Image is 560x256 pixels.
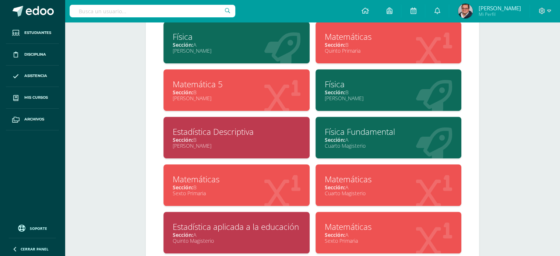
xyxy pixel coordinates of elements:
span: Disciplina [24,52,46,57]
div: A [325,184,452,191]
div: Cuarto Magisterio [325,190,452,197]
div: B [173,136,300,143]
a: Estadística DescriptivaSección:B[PERSON_NAME] [163,117,310,158]
div: B [173,184,300,191]
div: B [325,89,452,96]
span: Sección: [325,231,345,238]
div: Física [173,31,300,42]
a: Mis cursos [6,87,59,109]
a: Asistencia [6,66,59,87]
div: Sexto Primaria [325,237,452,244]
span: Sección: [325,89,345,96]
div: Matemática 5 [173,78,300,90]
span: Sección: [173,41,193,48]
a: MatemáticasSección:BSexto Primaria [163,164,310,206]
div: Física [325,78,452,90]
span: Mis cursos [24,95,48,101]
div: [PERSON_NAME] [173,142,300,149]
a: FísicaSección:A[PERSON_NAME] [163,22,310,63]
div: Física Fundamental [325,126,452,137]
a: Archivos [6,109,59,130]
a: Disciplina [6,44,59,66]
div: Matemáticas [173,173,300,185]
span: Sección: [173,184,193,191]
span: Asistencia [24,73,47,79]
div: Estadística Descriptiva [173,126,300,137]
div: B [173,89,300,96]
a: Soporte [9,223,56,233]
div: Quinto Primaria [325,47,452,54]
div: Estadística aplicada a la educación [173,221,300,232]
div: Cuarto Magisterio [325,142,452,149]
a: Física FundamentalSección:ACuarto Magisterio [316,117,462,158]
a: Estadística aplicada a la educaciónSección:AQuinto Magisterio [163,212,310,253]
div: Matemáticas [325,31,452,42]
div: A [325,136,452,143]
div: A [173,231,300,238]
a: FísicaSección:B[PERSON_NAME] [316,69,462,111]
span: Archivos [24,116,44,122]
span: [PERSON_NAME] [478,4,521,12]
div: Quinto Magisterio [173,237,300,244]
a: MatemáticasSección:BQuinto Primaria [316,22,462,63]
div: [PERSON_NAME] [325,95,452,102]
a: Matemática 5Sección:B[PERSON_NAME] [163,69,310,111]
span: Sección: [173,136,193,143]
span: Sección: [173,89,193,96]
div: [PERSON_NAME] [173,47,300,54]
a: Estudiantes [6,22,59,44]
div: A [173,41,300,48]
span: Sección: [173,231,193,238]
div: [PERSON_NAME] [173,95,300,102]
img: fe380b2d4991993556c9ea662cc53567.png [458,4,473,18]
span: Sección: [325,41,345,48]
span: Sección: [325,136,345,143]
div: B [325,41,452,48]
div: Matemáticas [325,221,452,232]
span: Sección: [325,184,345,191]
span: Mi Perfil [478,11,521,17]
input: Busca un usuario... [70,5,235,17]
span: Estudiantes [24,30,51,36]
div: Matemáticas [325,173,452,185]
span: Cerrar panel [21,246,49,252]
a: MatemáticasSección:ASexto Primaria [316,212,462,253]
div: Sexto Primaria [173,190,300,197]
span: Soporte [30,226,47,231]
a: MatemáticasSección:ACuarto Magisterio [316,164,462,206]
div: A [325,231,452,238]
